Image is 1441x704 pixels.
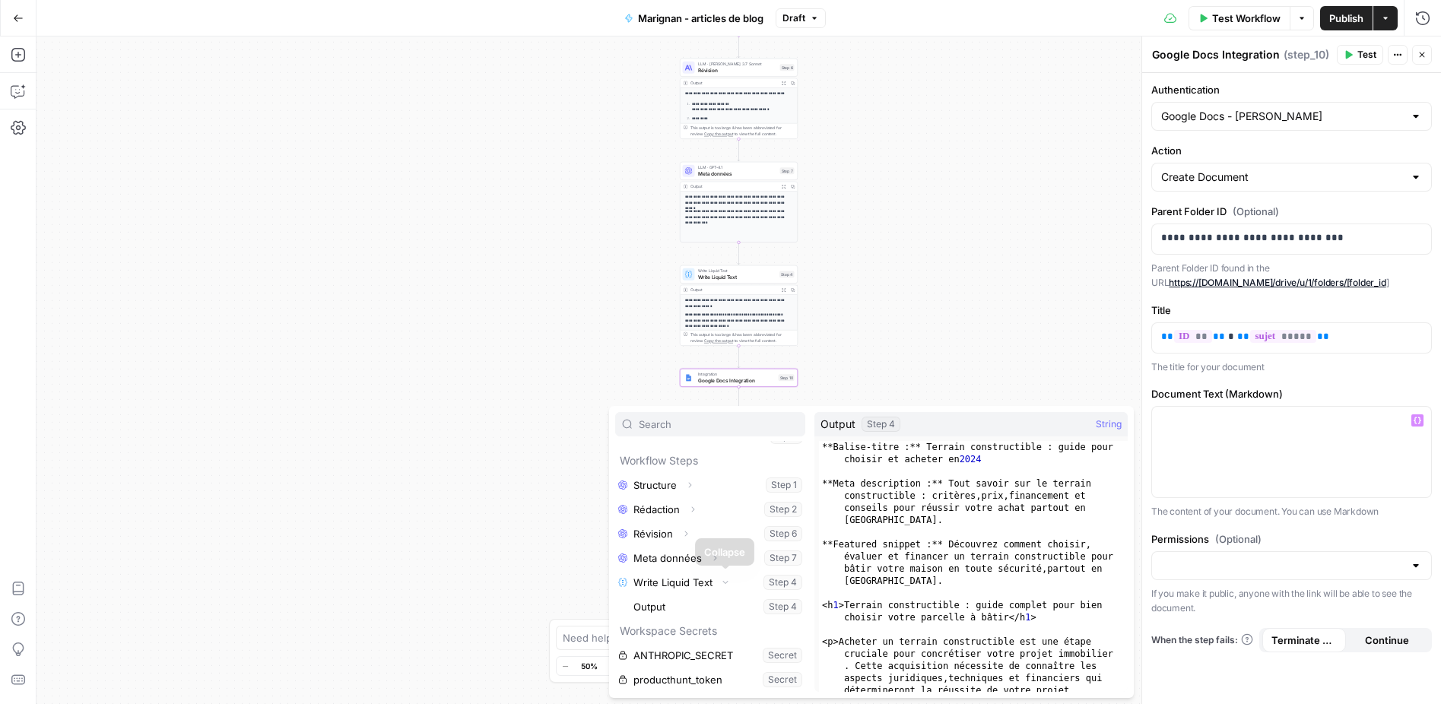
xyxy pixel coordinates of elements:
button: Test Workflow [1189,6,1290,30]
div: This output is too large & has been abbreviated for review. to view the full content. [690,125,795,137]
span: Draft [782,11,805,25]
span: LLM · [PERSON_NAME] 3.7 Sonnet [698,61,777,67]
span: Terminate Workflow [1271,633,1337,648]
button: Select variable ANTHROPIC_SECRET [615,643,805,668]
button: Draft [776,8,826,28]
label: Document Text (Markdown) [1151,386,1432,401]
span: Révision [698,66,777,74]
input: Create Document [1161,170,1404,185]
span: Meta données [698,170,777,177]
p: Parent Folder ID found in the URL ] [1151,261,1432,290]
textarea: Google Docs Integration [1152,47,1280,62]
div: This output is too large & has been abbreviated for review. to view the full content. [690,331,795,344]
a: When the step fails: [1151,633,1253,647]
button: Publish [1320,6,1373,30]
span: (Optional) [1233,204,1279,219]
label: Title [1151,303,1432,318]
button: Select variable producthunt_token [615,668,805,692]
g: Edge from step_4 to step_10 [738,346,740,368]
span: Output [820,417,855,432]
div: IntegrationGoogle Docs IntegrationStep 10 [680,369,798,387]
div: Output [690,287,777,293]
p: Workspace Secrets [615,619,805,643]
div: Step 4 [779,271,795,277]
img: Instagram%20post%20-%201%201.png [685,374,693,382]
span: Continue [1365,633,1409,648]
p: Workflow Steps [615,449,805,473]
g: Edge from step_2 to step_6 [738,36,740,58]
span: Test [1357,48,1376,62]
label: Authentication [1151,82,1432,97]
span: Copy the output [704,132,733,136]
div: Step 6 [780,64,795,71]
span: (Optional) [1215,531,1262,547]
span: Integration [698,371,776,377]
label: Action [1151,143,1432,158]
span: Google Docs Integration [698,376,776,384]
p: The title for your document [1151,360,1432,375]
span: Test Workflow [1212,11,1281,26]
span: Write Liquid Text [698,268,777,274]
button: Test [1337,45,1383,65]
label: Permissions [1151,531,1432,547]
div: Step 4 [862,417,900,432]
button: Select variable Meta données [615,546,805,570]
div: Output [690,183,777,189]
g: Edge from step_7 to step_4 [738,243,740,265]
button: Continue [1346,628,1430,652]
input: Search [639,417,798,432]
span: 50% [581,660,598,672]
span: LLM · GPT-4.1 [698,164,777,170]
div: Step 10 [779,374,795,381]
input: Google Docs - Andréa [1161,109,1404,124]
a: https://[DOMAIN_NAME]/drive/u/1/folders/[folder_id [1169,277,1385,288]
span: Copy the output [704,338,733,343]
span: Marignan - articles de blog [638,11,763,26]
span: Write Liquid Text [698,273,777,281]
span: ( step_10 ) [1284,47,1329,62]
button: Select variable Structure [615,473,805,497]
div: Output [690,80,777,86]
label: Parent Folder ID [1151,204,1432,219]
g: Edge from step_6 to step_7 [738,139,740,161]
span: String [1096,417,1122,432]
g: Edge from step_10 to end [738,387,740,409]
button: Select variable Write Liquid Text [615,570,805,595]
button: Select variable Révision [615,522,805,546]
p: The content of your document. You can use Markdown [1151,504,1432,519]
button: Select variable Output [630,595,805,619]
button: Select variable Rédaction [615,497,805,522]
div: Step 7 [780,167,795,174]
p: If you make it public, anyone with the link will be able to see the document. [1151,586,1432,616]
button: Marignan - articles de blog [615,6,773,30]
span: Publish [1329,11,1363,26]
